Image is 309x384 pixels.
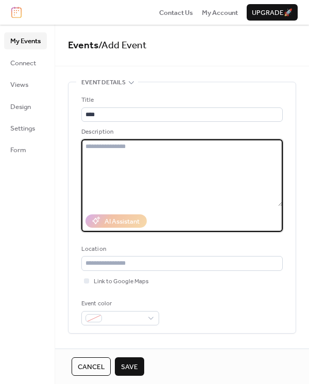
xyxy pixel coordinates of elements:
a: My Account [202,7,238,17]
a: Design [4,98,47,115]
span: Save [121,362,138,372]
span: Form [10,145,26,155]
span: Contact Us [159,8,193,18]
span: Event details [81,78,126,88]
button: Upgrade🚀 [247,4,298,21]
span: Connect [10,58,36,68]
a: Form [4,141,47,158]
a: Settings [4,120,47,136]
span: Link to Google Maps [94,277,149,287]
a: Events [68,36,98,55]
div: Event color [81,299,157,309]
div: Title [81,95,281,105]
span: Settings [10,123,35,134]
button: Save [115,357,144,376]
a: My Events [4,32,47,49]
a: Connect [4,54,47,71]
button: Cancel [72,357,111,376]
span: Design [10,102,31,112]
span: Date and time [81,346,125,356]
span: / Add Event [98,36,147,55]
img: logo [11,7,22,18]
a: Contact Us [159,7,193,17]
div: Location [81,244,281,254]
div: Description [81,127,281,137]
span: My Account [202,8,238,18]
span: Views [10,80,28,90]
span: My Events [10,36,41,46]
a: Views [4,76,47,93]
span: Upgrade 🚀 [252,8,293,18]
span: Cancel [78,362,105,372]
